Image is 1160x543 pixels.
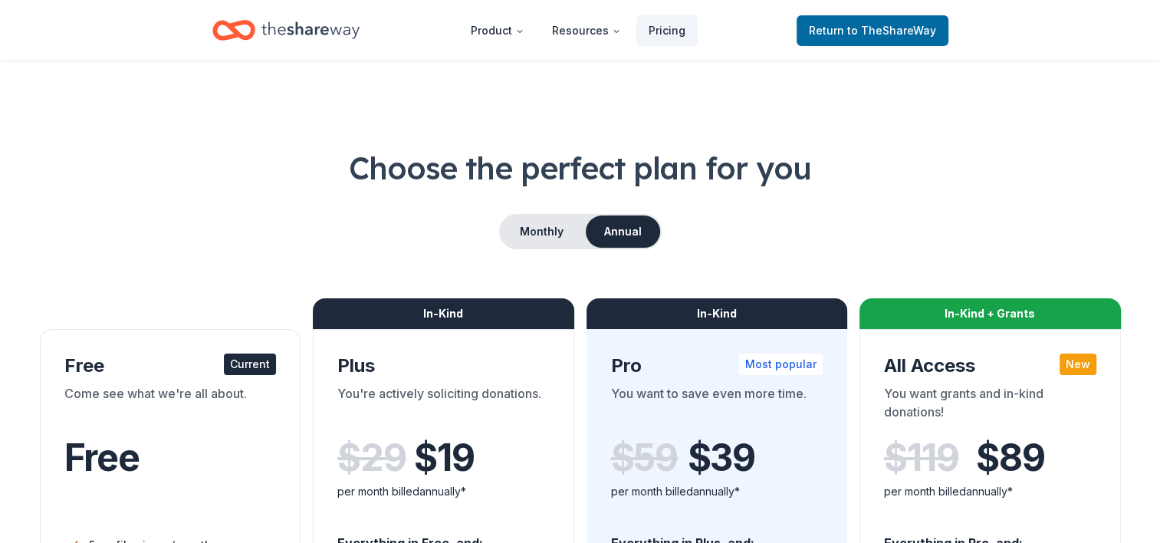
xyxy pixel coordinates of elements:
[37,146,1123,189] h1: Choose the perfect plan for you
[540,15,633,46] button: Resources
[739,354,823,375] div: Most popular
[859,298,1121,329] div: In-Kind + Grants
[458,15,537,46] button: Product
[809,21,936,40] span: Return
[337,354,550,378] div: Plus
[884,482,1096,501] div: per month billed annually*
[611,354,823,378] div: Pro
[586,216,660,248] button: Annual
[587,298,848,329] div: In-Kind
[884,384,1096,427] div: You want grants and in-kind donations!
[501,216,583,248] button: Monthly
[797,15,948,46] a: Returnto TheShareWay
[313,298,574,329] div: In-Kind
[847,24,936,37] span: to TheShareWay
[64,384,277,427] div: Come see what we're all about.
[212,12,360,48] a: Home
[414,436,474,479] span: $ 19
[458,12,698,48] nav: Main
[64,435,140,480] span: Free
[337,384,550,427] div: You're actively soliciting donations.
[636,15,698,46] a: Pricing
[884,354,1096,378] div: All Access
[976,436,1044,479] span: $ 89
[337,482,550,501] div: per month billed annually*
[611,482,823,501] div: per month billed annually*
[688,436,755,479] span: $ 39
[1060,354,1096,375] div: New
[611,384,823,427] div: You want to save even more time.
[64,354,277,378] div: Free
[224,354,276,375] div: Current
